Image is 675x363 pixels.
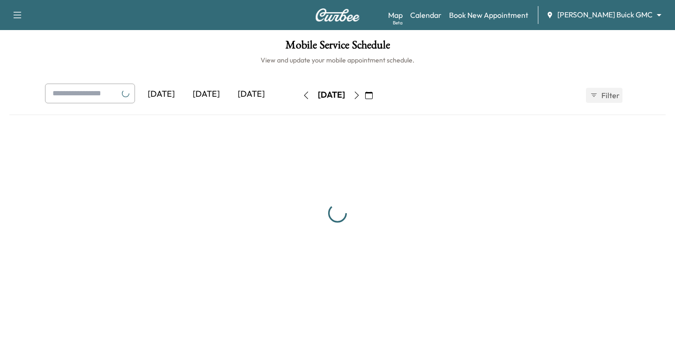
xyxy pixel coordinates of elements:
[410,9,442,21] a: Calendar
[388,9,403,21] a: MapBeta
[449,9,528,21] a: Book New Appointment
[586,88,622,103] button: Filter
[139,84,184,105] div: [DATE]
[318,89,345,101] div: [DATE]
[601,90,618,101] span: Filter
[229,84,274,105] div: [DATE]
[9,55,666,65] h6: View and update your mobile appointment schedule.
[557,9,652,20] span: [PERSON_NAME] Buick GMC
[315,8,360,22] img: Curbee Logo
[393,19,403,26] div: Beta
[9,39,666,55] h1: Mobile Service Schedule
[184,84,229,105] div: [DATE]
